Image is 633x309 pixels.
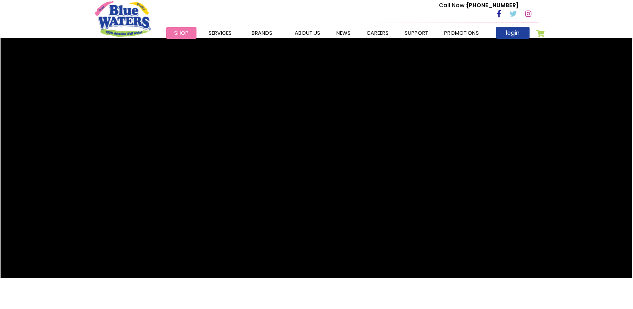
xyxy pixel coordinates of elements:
[359,27,397,39] a: careers
[244,27,280,39] a: Brands
[174,29,189,37] span: Shop
[252,29,272,37] span: Brands
[328,27,359,39] a: News
[200,27,240,39] a: Services
[496,27,530,39] a: login
[397,27,436,39] a: support
[436,27,487,39] a: Promotions
[439,1,518,10] p: [PHONE_NUMBER]
[287,27,328,39] a: about us
[439,1,467,9] span: Call Now :
[166,27,196,39] a: Shop
[95,1,151,36] a: store logo
[208,29,232,37] span: Services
